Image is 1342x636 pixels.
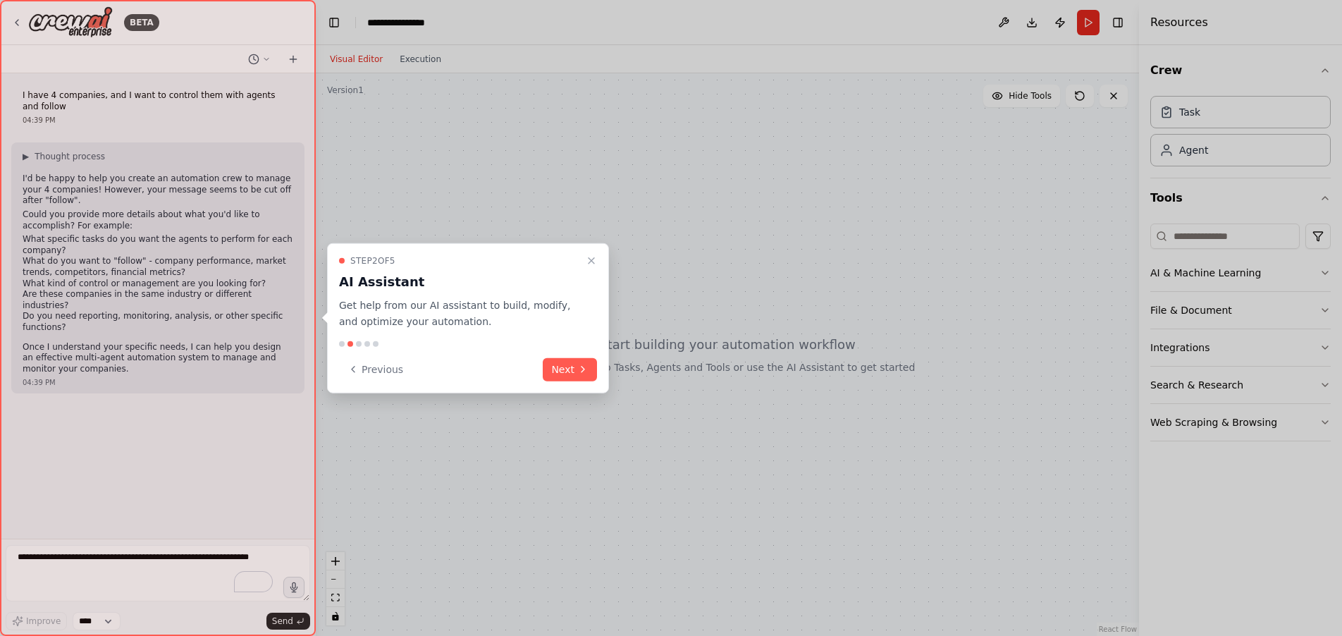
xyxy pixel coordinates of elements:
button: Close walkthrough [583,252,600,269]
button: Hide left sidebar [324,13,344,32]
p: Get help from our AI assistant to build, modify, and optimize your automation. [339,298,580,330]
span: Step 2 of 5 [350,255,395,267]
button: Next [543,357,597,381]
h3: AI Assistant [339,272,580,292]
button: Previous [339,357,412,381]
